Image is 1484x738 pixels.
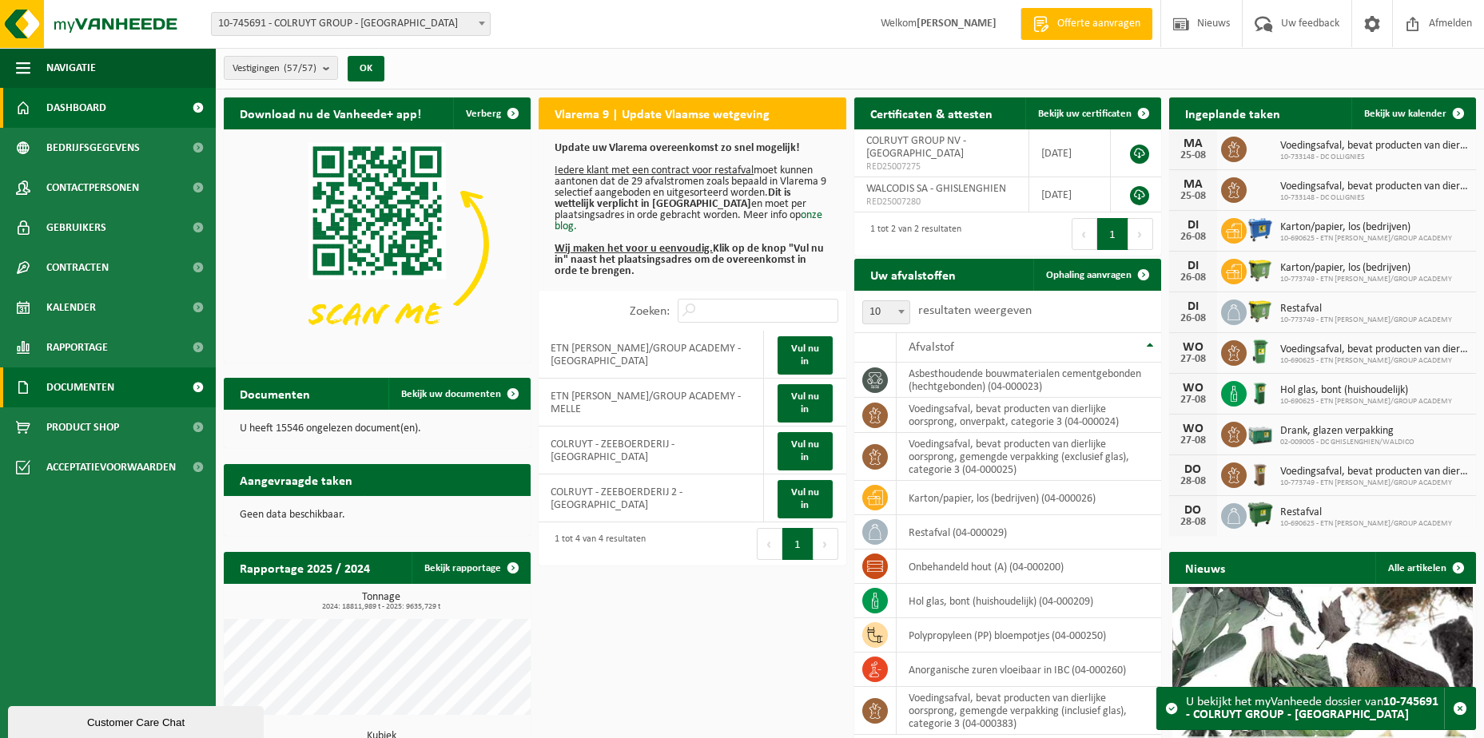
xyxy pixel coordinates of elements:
span: Contracten [46,248,109,288]
span: Bedrijfsgegevens [46,128,140,168]
span: Karton/papier, los (bedrijven) [1280,262,1452,275]
span: Documenten [46,367,114,407]
a: Bekijk uw kalender [1351,97,1474,129]
h2: Documenten [224,378,326,409]
h2: Download nu de Vanheede+ app! [224,97,437,129]
iframe: chat widget [8,703,267,738]
a: Vul nu in [778,336,832,375]
div: 28-08 [1177,476,1209,487]
td: ETN [PERSON_NAME]/GROUP ACADEMY - MELLE [539,379,764,427]
div: DO [1177,463,1209,476]
td: voedingsafval, bevat producten van dierlijke oorsprong, gemengde verpakking (inclusief glas), cat... [897,687,1161,735]
div: 27-08 [1177,354,1209,365]
span: 10-773749 - ETN [PERSON_NAME]/GROUP ACADEMY [1280,315,1452,325]
div: WO [1177,382,1209,395]
div: 27-08 [1177,435,1209,446]
img: WB-0140-HPE-GN-01 [1247,379,1274,406]
button: Next [814,528,838,560]
a: Offerte aanvragen [1020,8,1152,40]
div: 26-08 [1177,232,1209,243]
button: Vestigingen(57/57) [224,56,338,80]
span: 10-733148 - DC OLLIGNIES [1280,153,1468,162]
span: Rapportage [46,327,108,367]
td: ETN [PERSON_NAME]/GROUP ACADEMY - [GEOGRAPHIC_DATA] [539,331,764,379]
a: Ophaling aanvragen [1033,259,1160,291]
span: 10-690625 - ETN [PERSON_NAME]/GROUP ACADEMY [1280,397,1452,407]
div: 1 tot 4 van 4 resultaten [547,526,646,561]
span: 10-745691 - COLRUYT GROUP - HALLE [211,12,491,36]
span: Restafval [1280,506,1452,519]
span: Ophaling aanvragen [1046,270,1132,280]
a: Vul nu in [778,432,832,470]
p: U heeft 15546 ongelezen document(en). [240,423,515,434]
span: Offerte aanvragen [1053,16,1144,32]
button: Previous [1072,218,1097,250]
div: U bekijkt het myVanheede dossier van [1186,688,1444,729]
div: MA [1177,178,1209,191]
td: COLRUYT - ZEEBOERDERIJ 2 - [GEOGRAPHIC_DATA] [539,474,764,522]
span: RED25007275 [866,161,1017,173]
span: Navigatie [46,48,96,88]
label: resultaten weergeven [918,304,1032,317]
a: Bekijk rapportage [412,552,529,584]
button: 1 [1097,218,1128,250]
span: 10-733148 - DC OLLIGNIES [1280,193,1468,203]
td: anorganische zuren vloeibaar in IBC (04-000260) [897,653,1161,687]
a: Alle artikelen [1375,552,1474,584]
span: 10-690625 - ETN [PERSON_NAME]/GROUP ACADEMY [1280,356,1468,366]
img: WB-0240-HPE-GN-01 [1247,338,1274,365]
div: 1 tot 2 van 2 resultaten [862,216,961,252]
a: Vul nu in [778,384,832,423]
div: 26-08 [1177,313,1209,324]
b: Klik op de knop "Vul nu in" naast het plaatsingsadres om de overeenkomst in orde te brengen. [555,243,824,277]
u: Iedere klant met een contract voor restafval [555,165,754,177]
label: Zoeken: [630,305,670,318]
u: Wij maken het voor u eenvoudig. [555,243,713,255]
span: WALCODIS SA - GHISLENGHIEN [866,183,1006,195]
span: Afvalstof [909,341,954,354]
button: Next [1128,218,1153,250]
span: Contactpersonen [46,168,139,208]
span: 10 [862,300,910,324]
div: 28-08 [1177,517,1209,528]
span: COLRUYT GROUP NV - [GEOGRAPHIC_DATA] [866,135,966,160]
div: DI [1177,260,1209,272]
td: restafval (04-000029) [897,515,1161,550]
button: Verberg [453,97,529,129]
h2: Nieuws [1169,552,1241,583]
a: Bekijk uw certificaten [1025,97,1160,129]
strong: [PERSON_NAME] [917,18,997,30]
span: 10-690625 - ETN [PERSON_NAME]/GROUP ACADEMY [1280,519,1452,529]
span: 10 [863,301,909,323]
h2: Certificaten & attesten [854,97,1009,129]
div: DO [1177,504,1209,517]
div: 25-08 [1177,150,1209,161]
div: 25-08 [1177,191,1209,202]
span: Voedingsafval, bevat producten van dierlijke oorsprong, gemengde verpakking (exc... [1280,140,1468,153]
img: WB-1100-HPE-GN-01 [1247,501,1274,528]
span: 10-690625 - ETN [PERSON_NAME]/GROUP ACADEMY [1280,234,1452,244]
span: Acceptatievoorwaarden [46,447,176,487]
a: onze blog. [555,209,822,232]
img: WB-1100-HPE-GN-50 [1247,297,1274,324]
img: WB-0660-HPE-BE-01 [1247,216,1274,243]
div: 26-08 [1177,272,1209,284]
h2: Rapportage 2025 / 2024 [224,552,386,583]
td: polypropyleen (PP) bloempotjes (04-000250) [897,618,1161,653]
span: Bekijk uw kalender [1364,109,1446,119]
span: Restafval [1280,303,1452,315]
h2: Ingeplande taken [1169,97,1296,129]
td: voedingsafval, bevat producten van dierlijke oorsprong, gemengde verpakking (exclusief glas), cat... [897,433,1161,481]
td: asbesthoudende bouwmaterialen cementgebonden (hechtgebonden) (04-000023) [897,363,1161,398]
span: Drank, glazen verpakking [1280,425,1414,438]
img: WB-1100-HPE-GN-50 [1247,256,1274,284]
span: Voedingsafval, bevat producten van dierlijke oorsprong, onverpakt, categorie 3 [1280,343,1468,356]
td: voedingsafval, bevat producten van dierlijke oorsprong, onverpakt, categorie 3 (04-000024) [897,398,1161,433]
span: Dashboard [46,88,106,128]
span: 02-009005 - DC GHISLENGHIEN/WALDICO [1280,438,1414,447]
td: [DATE] [1029,129,1111,177]
div: DI [1177,300,1209,313]
span: Hol glas, bont (huishoudelijk) [1280,384,1452,397]
span: Gebruikers [46,208,106,248]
